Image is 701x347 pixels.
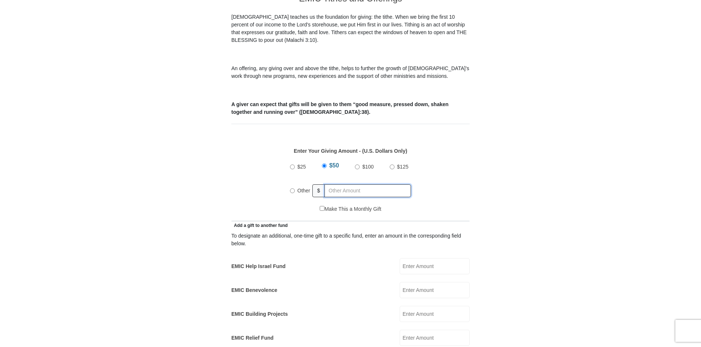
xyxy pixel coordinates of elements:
span: $25 [297,164,306,170]
b: A giver can expect that gifts will be given to them “good measure, pressed down, shaken together ... [231,101,448,115]
input: Make This a Monthly Gift [320,206,324,211]
p: An offering, any giving over and above the tithe, helps to further the growth of [DEMOGRAPHIC_DAT... [231,65,470,80]
input: Enter Amount [400,282,470,298]
input: Other Amount [324,184,411,197]
span: Add a gift to another fund [231,223,288,228]
label: EMIC Help Israel Fund [231,263,286,270]
span: $ [312,184,325,197]
span: $125 [397,164,408,170]
label: EMIC Building Projects [231,310,288,318]
label: EMIC Benevolence [231,286,277,294]
input: Enter Amount [400,258,470,274]
label: Make This a Monthly Gift [320,205,381,213]
span: $50 [329,162,339,169]
span: $100 [362,164,374,170]
p: [DEMOGRAPHIC_DATA] teaches us the foundation for giving: the tithe. When we bring the first 10 pe... [231,13,470,44]
input: Enter Amount [400,330,470,346]
span: Other [297,188,310,194]
strong: Enter Your Giving Amount - (U.S. Dollars Only) [294,148,407,154]
input: Enter Amount [400,306,470,322]
label: EMIC Relief Fund [231,334,274,342]
div: To designate an additional, one-time gift to a specific fund, enter an amount in the correspondin... [231,232,470,247]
